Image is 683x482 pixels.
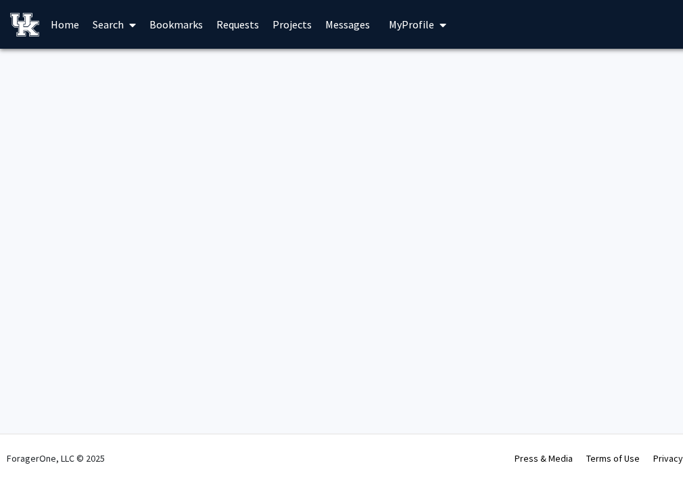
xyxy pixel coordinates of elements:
[143,1,210,48] a: Bookmarks
[10,421,57,472] iframe: Chat
[44,1,86,48] a: Home
[389,18,434,31] span: My Profile
[586,452,640,464] a: Terms of Use
[515,452,573,464] a: Press & Media
[266,1,319,48] a: Projects
[319,1,377,48] a: Messages
[86,1,143,48] a: Search
[7,435,105,482] div: ForagerOne, LLC © 2025
[210,1,266,48] a: Requests
[10,13,39,37] img: University of Kentucky Logo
